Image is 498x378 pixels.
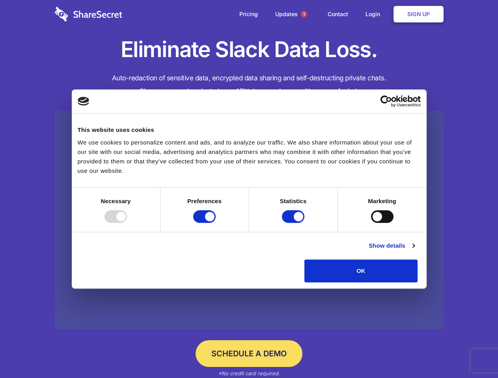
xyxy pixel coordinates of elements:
div: We use cookies to personalize content and ads, and to analyze our traffic. We also share informat... [78,138,421,176]
span: 1 [301,11,307,17]
strong: Preferences [187,198,222,204]
a: Usercentrics Cookiebot - opens in a new window [352,95,421,107]
h4: Auto-redaction of sensitive data, encrypted data sharing and self-destructing private chats. Shar... [55,72,444,98]
strong: Marketing [368,198,396,204]
img: logo [78,97,90,106]
a: Login [358,2,392,26]
strong: Statistics [280,198,307,204]
a: Sign Up [394,6,444,22]
a: Show details [369,241,414,250]
em: *No credit card required. [218,370,280,376]
strong: Necessary [101,198,131,204]
button: OK [304,259,418,282]
h1: Eliminate Slack Data Loss. [55,35,444,64]
a: Pricing [231,2,266,26]
a: Contact [320,2,356,26]
img: logo-wordmark-white-trans-d4663122ce5f474addd5e946df7df03e33cb6a1c49d2221995e7729f52c070b2.svg [55,7,122,22]
a: Schedule a Demo [196,340,302,367]
a: Wistia video thumbnail [55,111,444,330]
div: This website uses cookies [78,125,421,135]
